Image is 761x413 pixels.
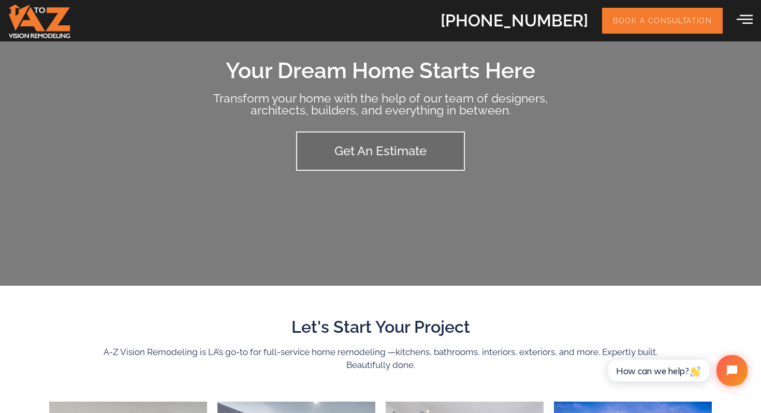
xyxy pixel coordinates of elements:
a: Get An Estimate [296,131,465,171]
span: Book a Consultation [613,16,712,25]
span: Get An Estimate [334,145,427,157]
h2: [PHONE_NUMBER] [441,12,588,29]
iframe: Tidio Chat [597,346,756,395]
a: Book a Consultation [602,8,723,34]
h2: Transform your home with the help of our team of designers, architects, builders, and everything ... [200,92,561,116]
h2: Let's Start Your Project [85,319,676,335]
h2: A-Z Vision Remodeling is LA’s go-to for full-service home remodeling —kitchens, bathrooms, interi... [85,346,676,372]
h1: Your Dream Home Starts Here [200,60,561,82]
